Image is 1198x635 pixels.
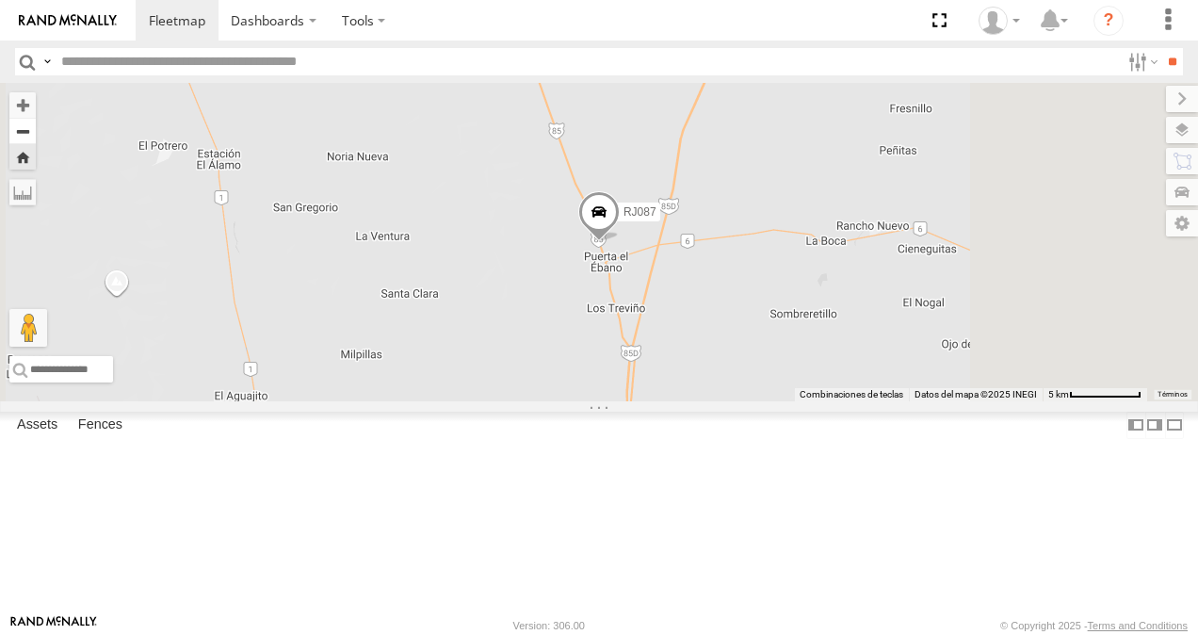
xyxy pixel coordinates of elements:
label: Map Settings [1166,210,1198,236]
button: Arrastra al hombrecito al mapa para abrir Street View [9,309,47,347]
button: Combinaciones de teclas [800,388,903,401]
div: © Copyright 2025 - [1000,620,1188,631]
i: ? [1093,6,1124,36]
label: Measure [9,179,36,205]
label: Fences [69,412,132,438]
button: Escala del mapa: 5 km por 73 píxeles [1043,388,1147,401]
label: Assets [8,412,67,438]
button: Zoom out [9,118,36,144]
span: RJ087 [623,205,656,219]
button: Zoom Home [9,144,36,170]
span: Datos del mapa ©2025 INEGI [915,389,1037,399]
div: Version: 306.00 [513,620,585,631]
label: Dock Summary Table to the Left [1126,412,1145,439]
label: Search Filter Options [1121,48,1161,75]
a: Terms and Conditions [1088,620,1188,631]
a: Términos (se abre en una nueva pestaña) [1158,391,1188,399]
button: Zoom in [9,92,36,118]
img: rand-logo.svg [19,14,117,27]
a: Visit our Website [10,616,97,635]
div: XPD GLOBAL [972,7,1027,35]
label: Search Query [40,48,55,75]
label: Dock Summary Table to the Right [1145,412,1164,439]
label: Hide Summary Table [1165,412,1184,439]
span: 5 km [1048,389,1069,399]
